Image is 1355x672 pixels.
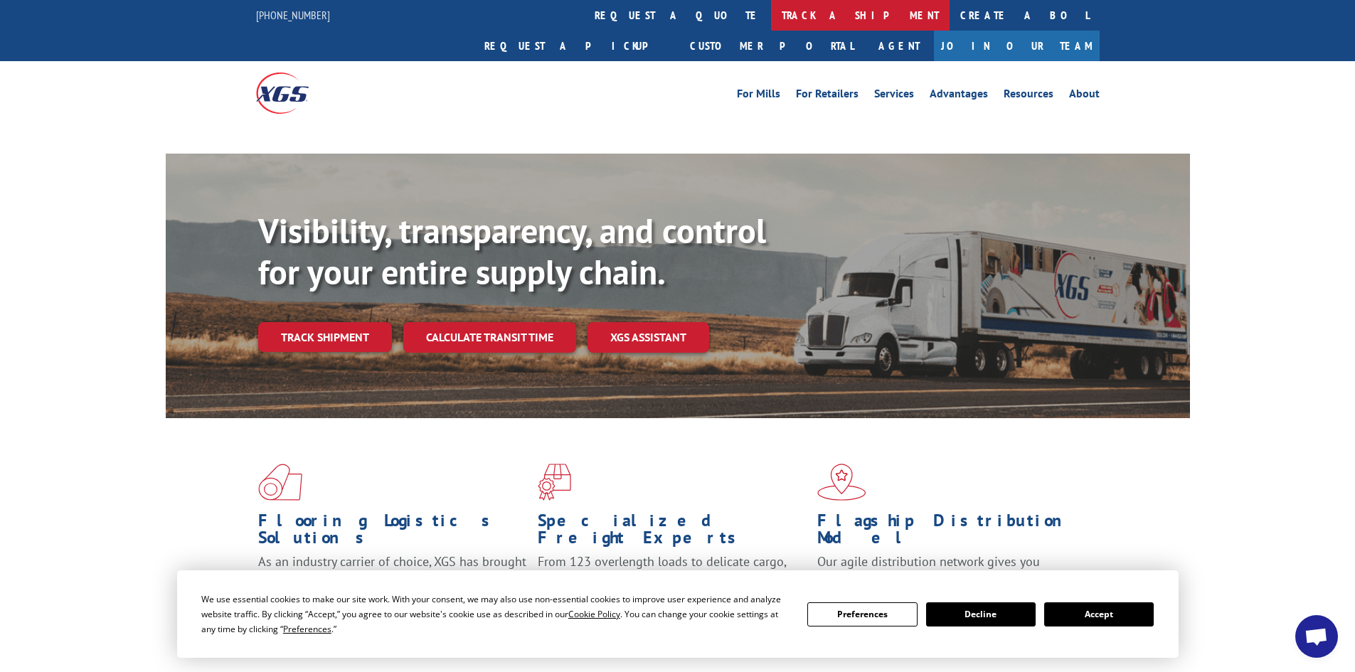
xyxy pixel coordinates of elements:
[874,88,914,104] a: Services
[926,602,1036,626] button: Decline
[177,570,1179,658] div: Cookie Consent Prompt
[817,553,1079,587] span: Our agile distribution network gives you nationwide inventory management on demand.
[256,8,330,22] a: [PHONE_NUMBER]
[817,512,1086,553] h1: Flagship Distribution Model
[1044,602,1154,626] button: Accept
[930,88,988,104] a: Advantages
[258,464,302,501] img: xgs-icon-total-supply-chain-intelligence-red
[283,623,331,635] span: Preferences
[568,608,620,620] span: Cookie Policy
[864,31,934,61] a: Agent
[258,208,766,294] b: Visibility, transparency, and control for your entire supply chain.
[737,88,780,104] a: For Mills
[1069,88,1100,104] a: About
[258,512,527,553] h1: Flooring Logistics Solutions
[807,602,917,626] button: Preferences
[258,322,392,352] a: Track shipment
[538,553,807,617] p: From 123 overlength loads to delicate cargo, our experienced staff knows the best way to move you...
[201,592,790,636] div: We use essential cookies to make our site work. With your consent, we may also use non-essential ...
[796,88,859,104] a: For Retailers
[588,322,709,353] a: XGS ASSISTANT
[934,31,1100,61] a: Join Our Team
[817,464,866,501] img: xgs-icon-flagship-distribution-model-red
[258,553,526,604] span: As an industry carrier of choice, XGS has brought innovation and dedication to flooring logistics...
[538,464,571,501] img: xgs-icon-focused-on-flooring-red
[1295,615,1338,658] a: Open chat
[1004,88,1053,104] a: Resources
[538,512,807,553] h1: Specialized Freight Experts
[403,322,576,353] a: Calculate transit time
[474,31,679,61] a: Request a pickup
[679,31,864,61] a: Customer Portal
